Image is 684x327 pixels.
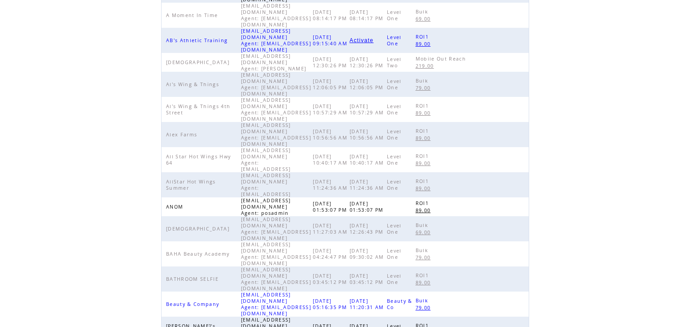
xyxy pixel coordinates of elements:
span: [DATE] 03:45:12 PM [313,273,349,285]
span: [DATE] 11:24:36 AM [350,179,386,191]
span: [EMAIL_ADDRESS][DOMAIN_NAME] Agent: [EMAIL_ADDRESS][DOMAIN_NAME] [241,122,311,147]
span: [EMAIL_ADDRESS][DOMAIN_NAME] Agent: [EMAIL_ADDRESS][DOMAIN_NAME] [241,216,311,241]
span: [DATE] 10:40:17 AM [350,153,386,166]
span: Level One [387,153,402,166]
span: 219.00 [416,63,436,69]
span: Level One [387,273,402,285]
span: Activate [350,37,373,44]
span: ROI1 [416,272,431,279]
span: [DATE] 10:57:29 AM [350,103,386,116]
span: Bulk [416,297,430,304]
a: 89.00 [416,40,435,48]
span: 69.00 [416,229,433,235]
span: 89.00 [416,207,433,214]
span: [DATE] 12:30:26 PM [313,56,349,69]
span: 89.00 [416,41,433,47]
span: ROI1 [416,178,431,184]
span: [EMAIL_ADDRESS][DOMAIN_NAME] Agent: [EMAIL_ADDRESS][DOMAIN_NAME] [241,266,311,292]
span: [DATE] 12:06:05 PM [350,78,386,91]
span: Level Two [387,56,402,69]
span: Bulk [416,78,430,84]
a: 89.00 [416,206,435,214]
a: 89.00 [416,159,435,167]
span: AB's Athletic Training [166,37,230,44]
span: Beauty & Co [387,298,412,310]
a: Activate [350,38,373,43]
span: [DATE] 10:40:17 AM [313,153,350,166]
a: 89.00 [416,279,435,286]
a: 219.00 [416,62,438,70]
a: 89.00 [416,109,435,117]
span: 79.00 [416,254,433,261]
span: Al's Wing & Things 4th Street [166,103,230,116]
span: Level One [387,78,402,91]
span: ROI1 [416,200,431,206]
span: [EMAIL_ADDRESS][DOMAIN_NAME] Agent: [EMAIL_ADDRESS][DOMAIN_NAME] [241,28,311,53]
span: Level One [387,34,402,47]
span: [DATE] 10:56:56 AM [350,128,386,141]
span: Bulk [416,247,430,253]
a: 79.00 [416,253,435,261]
span: [DATE] 09:30:02 AM [350,248,386,260]
span: Alex Farms [166,131,199,138]
span: 89.00 [416,110,433,116]
span: [DATE] 11:20:31 AM [350,298,386,310]
span: [DEMOGRAPHIC_DATA] [166,226,232,232]
span: [EMAIL_ADDRESS][DOMAIN_NAME] Agent: [EMAIL_ADDRESS][DOMAIN_NAME] [241,72,311,97]
span: ROI1 [416,34,431,40]
span: All Star Hot Wings Hwy 64 [166,153,231,166]
span: ROI1 [416,128,431,134]
a: 69.00 [416,15,435,22]
span: [DATE] 08:14:17 PM [313,9,349,22]
span: AllStar Hot Wings Summer [166,179,216,191]
span: [DATE] 01:53:07 PM [350,201,386,213]
span: [DATE] 10:57:29 AM [313,103,350,116]
span: [DATE] 04:24:47 PM [313,248,349,260]
span: Level One [387,103,402,116]
span: 79.00 [416,305,433,311]
a: 79.00 [416,84,435,92]
span: Level One [387,222,402,235]
span: ROI1 [416,153,431,159]
span: [DATE] 12:30:26 PM [350,56,386,69]
span: 89.00 [416,160,433,166]
span: [DATE] 08:14:17 PM [350,9,386,22]
span: 89.00 [416,279,433,286]
span: [EMAIL_ADDRESS][DOMAIN_NAME] Agent: [EMAIL_ADDRESS][DOMAIN_NAME] [241,3,311,28]
span: [DATE] 12:26:43 PM [350,222,386,235]
span: 79.00 [416,85,433,91]
span: [DEMOGRAPHIC_DATA] [166,59,232,65]
span: ANOM [166,204,185,210]
span: [DATE] 11:24:36 AM [313,179,350,191]
span: [DATE] 10:56:56 AM [313,128,350,141]
span: [DATE] 09:15:40 AM [313,34,350,47]
span: Al's Wing & Things [166,81,221,87]
span: Level One [387,128,402,141]
span: [EMAIL_ADDRESS][DOMAIN_NAME] Agent: [EMAIL_ADDRESS][DOMAIN_NAME] [241,292,311,317]
span: Level One [387,248,402,260]
span: Level One [387,179,402,191]
span: [EMAIL_ADDRESS][DOMAIN_NAME] Agent: [EMAIL_ADDRESS][DOMAIN_NAME] [241,241,311,266]
span: BATHROOM SELFIE [166,276,221,282]
span: Level One [387,9,402,22]
a: 79.00 [416,304,435,311]
span: [DATE] 05:16:35 PM [313,298,349,310]
span: BAHA Beauty Academy [166,251,232,257]
span: A Moment In Time [166,12,220,18]
span: [EMAIL_ADDRESS][DOMAIN_NAME] Agent: [EMAIL_ADDRESS] [241,172,293,197]
span: [DATE] 11:27:03 AM [313,222,350,235]
span: [DATE] 12:06:05 PM [313,78,349,91]
span: 69.00 [416,16,433,22]
a: 89.00 [416,184,435,192]
span: Bulk [416,9,430,15]
span: 89.00 [416,135,433,141]
span: Bulk [416,222,430,228]
span: [EMAIL_ADDRESS][DOMAIN_NAME] Agent: posadmin [241,197,291,216]
span: [EMAIL_ADDRESS][DOMAIN_NAME] Agent: [EMAIL_ADDRESS][DOMAIN_NAME] [241,97,311,122]
span: Beauty & Company [166,301,221,307]
span: Mobile Out Reach [416,56,468,62]
a: 69.00 [416,228,435,236]
span: [DATE] 03:45:12 PM [350,273,386,285]
span: [DATE] 01:53:07 PM [313,201,349,213]
span: ROI1 [416,103,431,109]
